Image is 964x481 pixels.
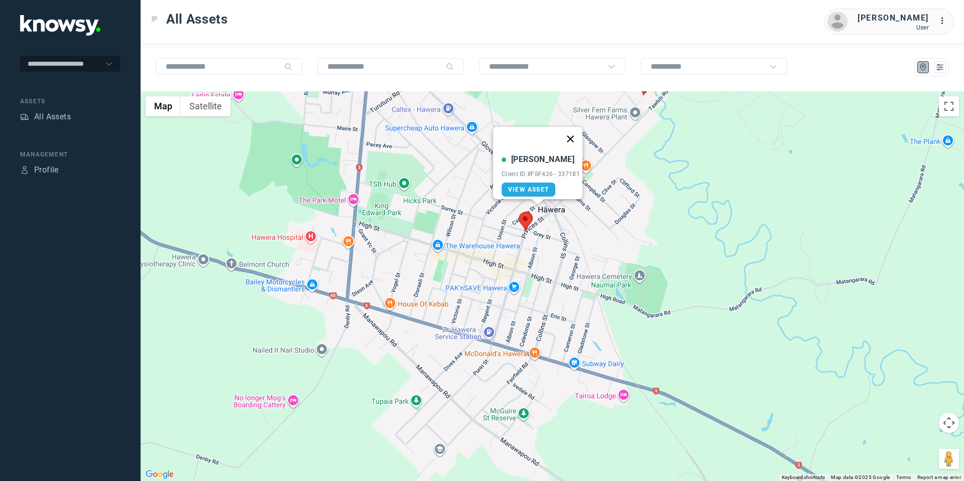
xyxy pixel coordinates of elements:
img: Google [143,468,176,481]
div: Profile [34,164,59,176]
div: Search [284,63,292,71]
span: View Asset [508,186,549,193]
button: Close [558,127,582,151]
div: Client ID #FSF426 - 337181 [502,171,580,178]
div: Management [20,150,120,159]
button: Map camera controls [939,413,959,433]
button: Drag Pegman onto the map to open Street View [939,449,959,469]
div: Map [919,63,928,72]
button: Toggle fullscreen view [939,96,959,116]
div: Toggle Menu [151,16,158,23]
button: Show street map [146,96,181,116]
div: Profile [20,166,29,175]
div: All Assets [34,111,71,123]
div: Assets [20,97,120,106]
div: Assets [20,112,29,121]
a: AssetsAll Assets [20,111,71,123]
button: Keyboard shortcuts [782,474,825,481]
a: Open this area in Google Maps (opens a new window) [143,468,176,481]
tspan: ... [939,17,949,25]
div: [PERSON_NAME] [511,153,574,166]
div: : [939,15,951,29]
span: Map data ©2025 Google [831,474,890,480]
div: User [858,24,929,31]
div: [PERSON_NAME] [858,12,929,24]
div: List [935,63,944,72]
span: All Assets [166,10,228,28]
button: Show satellite imagery [181,96,230,116]
img: avatar.png [827,12,848,32]
a: Terms (opens in new tab) [896,474,911,480]
a: ProfileProfile [20,164,59,176]
a: View Asset [502,183,555,197]
img: Application Logo [20,15,100,36]
div: : [939,15,951,27]
div: Search [446,63,454,71]
a: Report a map error [917,474,961,480]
